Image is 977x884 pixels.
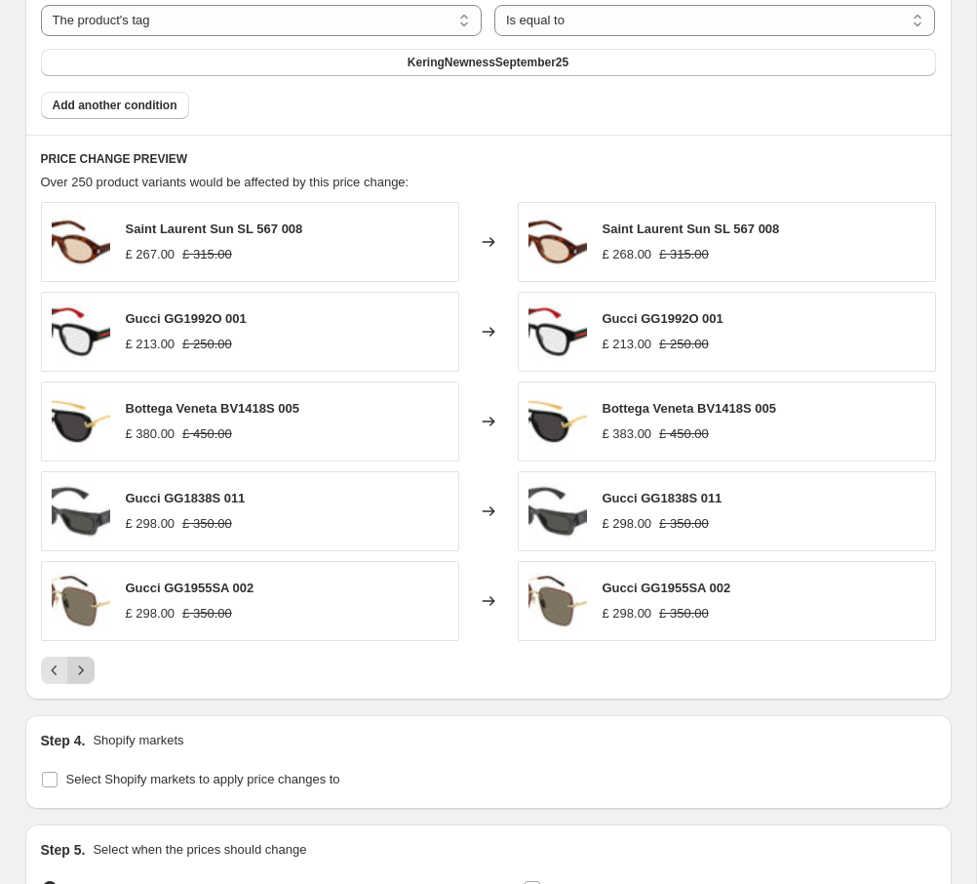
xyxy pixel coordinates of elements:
span: £ 315.00 [182,247,232,261]
img: gucci-gg1992o-001-hd-1_80x.jpg [52,302,110,361]
span: Gucci GG1955SA 002 [126,581,254,595]
span: Saint Laurent Sun SL 567 008 [603,221,780,236]
span: £ 298.00 [126,516,176,531]
span: £ 298.00 [603,606,652,621]
img: bottega-veneta-bv1418s-005-hd-1_80x.jpg [528,392,587,451]
span: £ 380.00 [126,426,176,441]
span: £ 383.00 [603,426,652,441]
span: Over 250 product variants would be affected by this price change: [41,175,410,189]
span: Saint Laurent Sun SL 567 008 [126,221,303,236]
button: Add another condition [41,92,189,119]
span: £ 213.00 [603,337,652,351]
span: £ 350.00 [182,516,232,531]
img: gucci-gg1955sa-002-hd-1_80x.jpg [52,572,110,630]
span: £ 268.00 [603,247,652,261]
span: £ 350.00 [659,606,709,621]
span: Bottega Veneta BV1418S 005 [603,401,776,416]
span: Add another condition [53,98,177,113]
nav: Pagination [41,657,95,684]
span: Gucci GG1992O 001 [603,311,723,326]
p: Select when the prices should change [93,840,306,860]
span: Gucci GG1955SA 002 [603,581,731,595]
img: saint-laurent-sun-sl-567-008-hd-1_80x.jpg [528,213,587,271]
img: gucci-gg1955sa-002-hd-1_80x.jpg [528,572,587,630]
img: gucci-gg1838s-011-hd-1_80x.jpg [52,482,110,541]
span: Gucci GG1838S 011 [603,491,723,505]
button: KeringNewnessSeptember25 [41,49,936,76]
button: Next [67,657,95,684]
span: £ 250.00 [659,337,709,351]
button: Previous [41,657,68,684]
span: £ 267.00 [126,247,176,261]
span: Gucci GG1992O 001 [126,311,247,326]
span: £ 450.00 [182,426,232,441]
span: Select Shopify markets to apply price changes to [66,772,340,786]
span: £ 298.00 [603,516,652,531]
span: £ 350.00 [182,606,232,621]
img: saint-laurent-sun-sl-567-008-hd-1_80x.jpg [52,213,110,271]
h2: Step 4. [41,731,86,750]
span: KeringNewnessSeptember25 [408,55,568,70]
span: £ 450.00 [659,426,709,441]
img: bottega-veneta-bv1418s-005-hd-1_80x.jpg [52,392,110,451]
img: gucci-gg1838s-011-hd-1_80x.jpg [528,482,587,541]
h6: PRICE CHANGE PREVIEW [41,151,936,167]
span: £ 298.00 [126,606,176,621]
span: £ 315.00 [659,247,709,261]
img: gucci-gg1992o-001-hd-1_80x.jpg [528,302,587,361]
span: £ 250.00 [182,337,232,351]
h2: Step 5. [41,840,86,860]
span: Gucci GG1838S 011 [126,491,246,505]
span: £ 213.00 [126,337,176,351]
p: Shopify markets [93,731,183,750]
span: Bottega Veneta BV1418S 005 [126,401,299,416]
span: £ 350.00 [659,516,709,531]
